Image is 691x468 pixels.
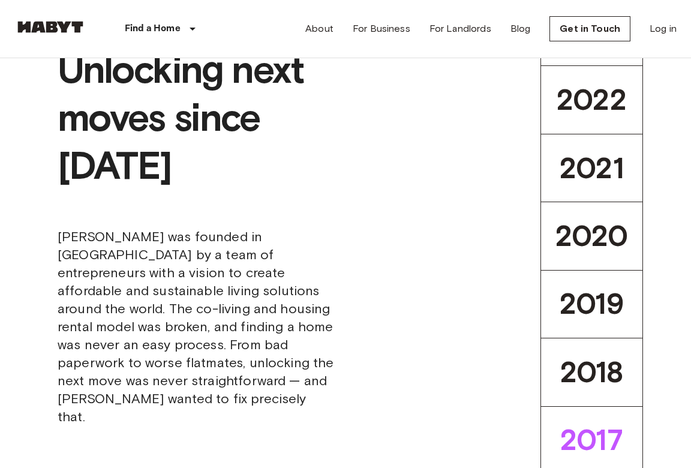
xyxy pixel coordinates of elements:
button: 2019 [540,270,643,338]
button: 2022 [540,65,643,133]
span: 2019 [560,286,624,322]
span: 2022 [557,82,627,118]
button: 2018 [540,338,643,406]
a: For Landlords [429,22,491,36]
span: 2017 [560,422,623,458]
a: Get in Touch [549,16,630,41]
button: 2020 [540,202,643,269]
p: Find a Home [125,22,181,36]
button: 2021 [540,134,643,202]
span: 2020 [555,218,628,254]
img: Habyt [14,21,86,33]
span: 2018 [560,355,623,390]
span: [PERSON_NAME] was founded in [GEOGRAPHIC_DATA] by a team of entrepreneurs with a vision to create... [58,228,336,426]
a: For Business [353,22,410,36]
a: Log in [650,22,677,36]
span: 2021 [560,151,624,186]
a: About [305,22,334,36]
span: Unlocking next moves since [DATE] [58,46,336,228]
a: Blog [510,22,531,36]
